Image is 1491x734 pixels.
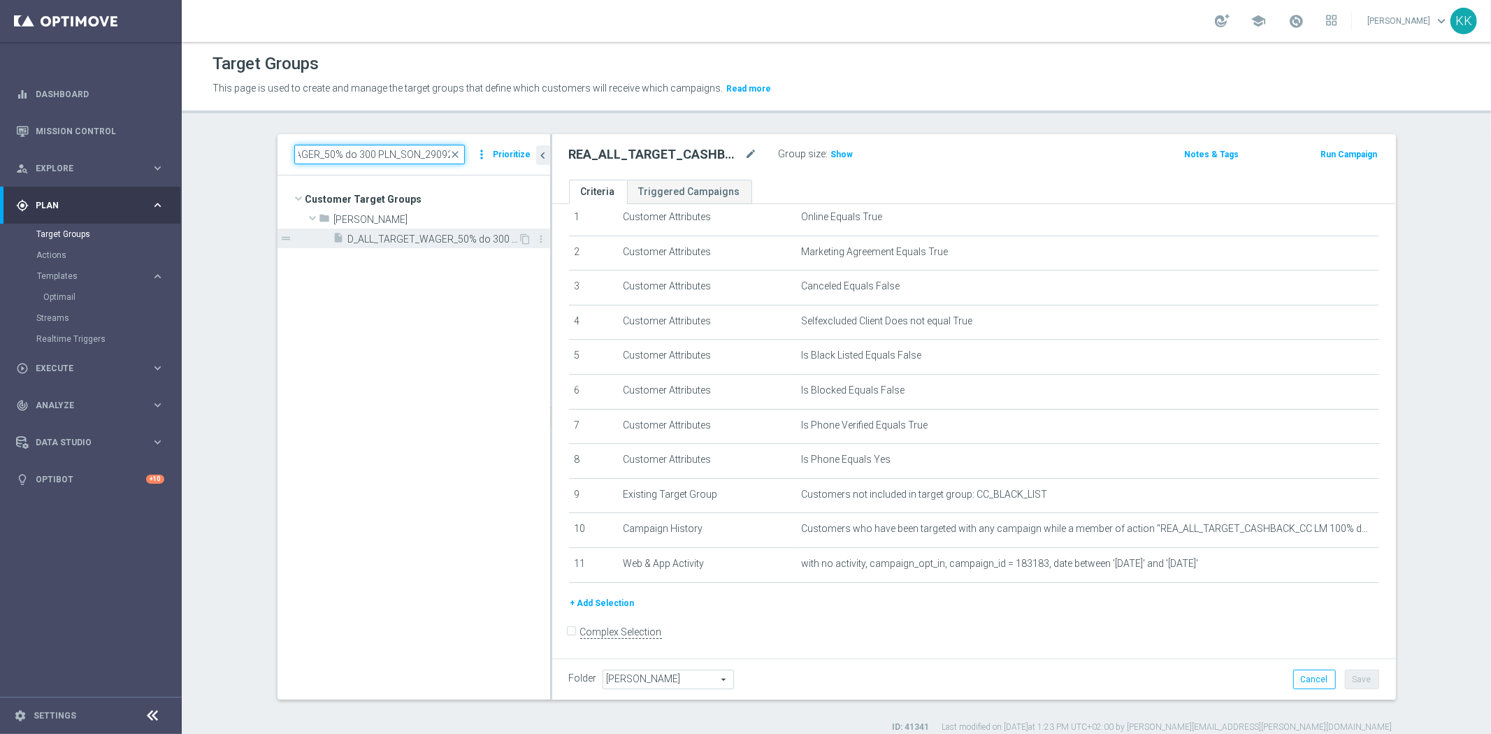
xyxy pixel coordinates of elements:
[1366,10,1450,31] a: [PERSON_NAME]keyboard_arrow_down
[213,82,723,94] span: This page is used to create and manage the target groups that define which customers will receive...
[15,474,165,485] button: lightbulb Optibot +10
[348,233,519,245] span: D_ALL_TARGET_WAGER_50% do 300 PLN_SON_290925
[294,145,465,164] input: Quick find group or folder
[151,436,164,449] i: keyboard_arrow_right
[15,126,165,137] button: Mission Control
[491,145,533,164] button: Prioritize
[15,89,165,100] button: equalizer Dashboard
[617,271,795,305] td: Customer Attributes
[569,180,627,204] a: Criteria
[36,401,151,410] span: Analyze
[16,162,29,175] i: person_search
[569,596,636,611] button: + Add Selection
[36,438,151,447] span: Data Studio
[36,266,180,308] div: Templates
[1345,670,1379,689] button: Save
[1434,13,1449,29] span: keyboard_arrow_down
[450,149,461,160] span: close
[36,271,165,282] button: Templates keyboard_arrow_right
[617,201,795,236] td: Customer Attributes
[725,81,772,96] button: Read more
[15,163,165,174] div: person_search Explore keyboard_arrow_right
[779,148,826,160] label: Group size
[43,292,145,303] a: Optimail
[16,461,164,498] div: Optibot
[617,513,795,548] td: Campaign History
[826,148,828,160] label: :
[151,398,164,412] i: keyboard_arrow_right
[34,712,76,720] a: Settings
[151,161,164,175] i: keyboard_arrow_right
[801,315,972,327] span: Selfexcluded Client Does not equal True
[1183,147,1240,162] button: Notes & Tags
[801,523,1374,535] span: Customers who have been targeted with any campaign while a member of action "REA_ALL_TARGET_CASHB...
[1293,670,1336,689] button: Cancel
[537,149,550,162] i: chevron_left
[43,287,180,308] div: Optimail
[801,350,921,361] span: Is Black Listed Equals False
[569,513,618,548] td: 10
[520,233,531,245] i: Duplicate Target group
[569,146,742,163] h2: REA_ALL_TARGET_CASHBACK_CC LM 100% do 200 PLN ND SMS_250925
[475,145,489,164] i: more_vert
[617,409,795,444] td: Customer Attributes
[16,199,151,212] div: Plan
[617,305,795,340] td: Customer Attributes
[617,236,795,271] td: Customer Attributes
[893,721,930,733] label: ID: 41341
[627,180,752,204] a: Triggered Campaigns
[15,400,165,411] button: track_changes Analyze keyboard_arrow_right
[569,672,597,684] label: Folder
[16,113,164,150] div: Mission Control
[37,272,151,280] div: Templates
[831,150,853,159] span: Show
[146,475,164,484] div: +10
[801,454,891,466] span: Is Phone Equals Yes
[16,436,151,449] div: Data Studio
[15,363,165,374] button: play_circle_outline Execute keyboard_arrow_right
[36,245,180,266] div: Actions
[617,340,795,375] td: Customer Attributes
[1450,8,1477,34] div: KK
[16,362,151,375] div: Execute
[569,340,618,375] td: 5
[151,361,164,375] i: keyboard_arrow_right
[801,384,905,396] span: Is Blocked Equals False
[16,473,29,486] i: lightbulb
[36,75,164,113] a: Dashboard
[16,399,151,412] div: Analyze
[14,710,27,722] i: settings
[16,75,164,113] div: Dashboard
[333,232,345,248] i: insert_drive_file
[617,374,795,409] td: Customer Attributes
[36,364,151,373] span: Execute
[36,333,145,345] a: Realtime Triggers
[569,409,618,444] td: 7
[569,374,618,409] td: 6
[151,270,164,283] i: keyboard_arrow_right
[37,272,137,280] span: Templates
[36,308,180,329] div: Streams
[745,146,758,163] i: mode_edit
[151,199,164,212] i: keyboard_arrow_right
[16,399,29,412] i: track_changes
[617,478,795,513] td: Existing Target Group
[334,214,550,226] span: Kasia K.
[36,224,180,245] div: Target Groups
[617,547,795,582] td: Web & App Activity
[801,489,1047,501] span: Customers not included in target group: CC_BLACK_LIST
[569,271,618,305] td: 3
[580,626,662,639] label: Complex Selection
[36,113,164,150] a: Mission Control
[801,211,882,223] span: Online Equals True
[319,213,331,229] i: folder
[213,54,319,74] h1: Target Groups
[801,280,900,292] span: Canceled Equals False
[569,305,618,340] td: 4
[36,461,146,498] a: Optibot
[305,189,550,209] span: Customer Target Groups
[569,478,618,513] td: 9
[36,312,145,324] a: Streams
